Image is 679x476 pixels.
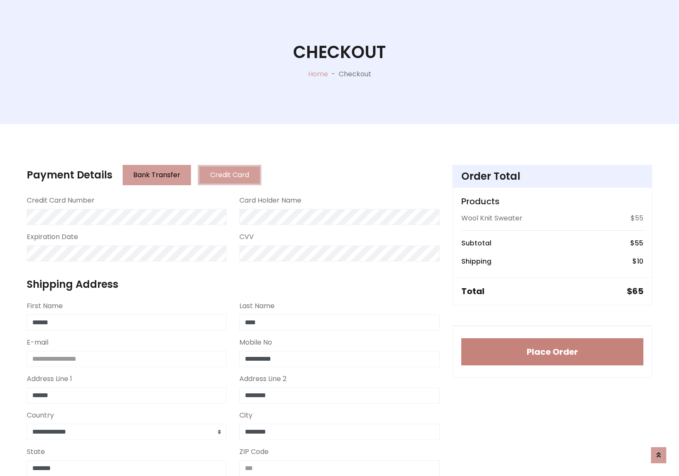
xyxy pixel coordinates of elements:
[27,337,48,348] label: E-mail
[461,239,491,247] h6: Subtotal
[632,285,643,297] span: 65
[461,170,643,183] h4: Order Total
[27,278,440,291] h4: Shipping Address
[627,286,643,296] h5: $
[27,374,72,384] label: Address Line 1
[27,195,95,206] label: Credit Card Number
[632,257,643,265] h6: $
[635,238,643,248] span: 55
[239,195,301,206] label: Card Holder Name
[461,286,485,296] h5: Total
[631,213,643,223] p: $55
[461,338,643,365] button: Place Order
[339,69,371,79] p: Checkout
[461,213,522,223] p: Wool Knit Sweater
[27,447,45,457] label: State
[461,196,643,206] h5: Products
[198,165,261,185] button: Credit Card
[123,165,191,185] button: Bank Transfer
[328,69,339,79] p: -
[239,232,254,242] label: CVV
[27,410,54,420] label: Country
[27,301,63,311] label: First Name
[461,257,491,265] h6: Shipping
[27,169,112,181] h4: Payment Details
[293,42,386,62] h1: Checkout
[27,232,78,242] label: Expiration Date
[630,239,643,247] h6: $
[239,337,272,348] label: Mobile No
[239,301,275,311] label: Last Name
[239,410,253,420] label: City
[308,69,328,79] a: Home
[239,447,269,457] label: ZIP Code
[239,374,286,384] label: Address Line 2
[637,256,643,266] span: 10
